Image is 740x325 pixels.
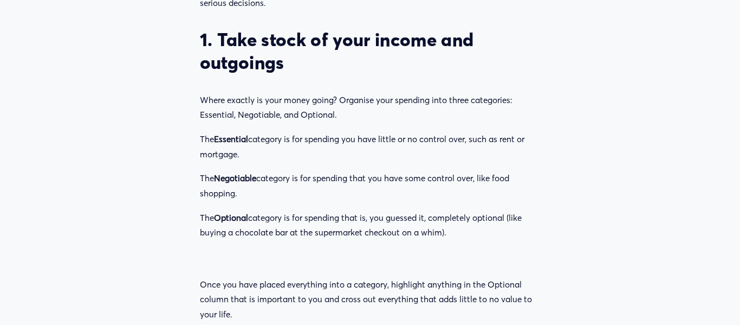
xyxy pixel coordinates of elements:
p: Where exactly is your money going? Organise your spending into three categories: Essential, Negot... [200,93,540,123]
h3: 1. Take stock of your income and outgoings [200,29,540,74]
p: The category is for spending that is, you guessed it, completely optional (like buying a chocolat... [200,211,540,240]
div: Sign out [4,53,736,63]
div: Move To ... [4,73,736,82]
strong: Optional [214,213,248,223]
div: Move To ... [4,24,736,34]
div: Sort A > Z [4,4,736,14]
p: The category is for spending you have little or no control over, such as rent or mortgage. [200,132,540,162]
div: Rename [4,63,736,73]
p: Once you have placed everything into a category, highlight anything in the Optional column that i... [200,277,540,322]
div: Sort New > Old [4,14,736,24]
div: Delete [4,34,736,43]
p: The category is for spending that you have some control over, like food shopping. [200,171,540,201]
div: Options [4,43,736,53]
strong: Negotiable [214,173,256,183]
strong: Essential [214,134,248,144]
